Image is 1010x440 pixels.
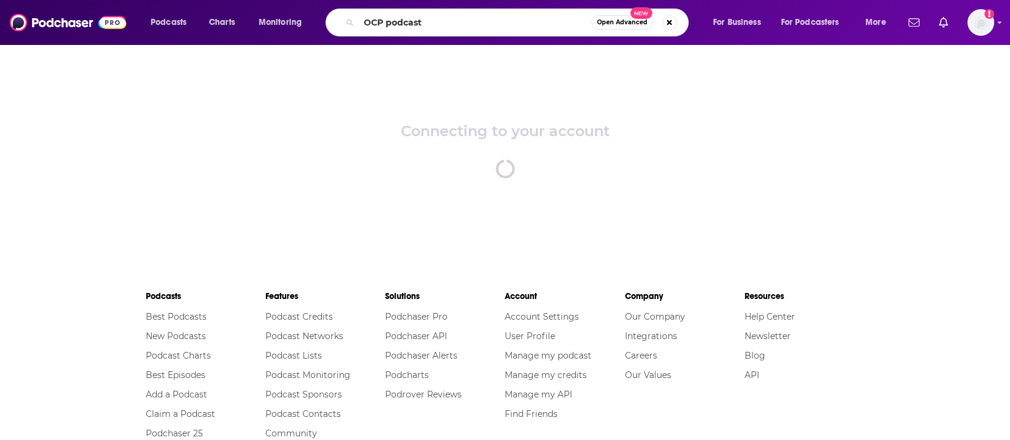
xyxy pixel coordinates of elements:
[201,13,242,32] a: Charts
[773,13,857,32] button: open menu
[984,9,994,19] svg: Add a profile image
[745,286,864,307] li: Resources
[505,408,558,419] a: Find Friends
[142,13,202,32] button: open menu
[146,331,206,342] a: New Podcasts
[625,311,685,322] a: Our Company
[146,350,211,361] a: Podcast Charts
[625,370,671,380] a: Our Values
[385,389,462,400] a: Podrover Reviews
[934,12,953,33] a: Show notifications dropdown
[265,408,341,419] a: Podcast Contacts
[745,331,791,342] a: Newsletter
[265,350,322,361] a: Podcast Lists
[625,286,745,307] li: Company
[705,13,776,32] button: open menu
[265,389,342,400] a: Podcast Sponsors
[385,311,448,322] a: Podchaser Pro
[265,370,350,380] a: Podcast Monitoring
[505,350,592,361] a: Manage my podcast
[505,370,587,380] a: Manage my credits
[259,14,302,31] span: Monitoring
[385,370,429,380] a: Podcharts
[967,9,994,36] button: Show profile menu
[250,13,318,32] button: open menu
[857,13,901,32] button: open menu
[505,389,572,400] a: Manage my API
[10,11,126,34] img: Podchaser - Follow, Share and Rate Podcasts
[337,9,700,36] div: Search podcasts, credits, & more...
[146,428,203,439] a: Podchaser 25
[505,331,555,342] a: User Profile
[904,12,924,33] a: Show notifications dropdown
[781,14,839,31] span: For Podcasters
[592,15,653,30] button: Open AdvancedNew
[713,14,761,31] span: For Business
[151,14,186,31] span: Podcasts
[265,286,385,307] li: Features
[385,286,505,307] li: Solutions
[359,13,592,32] input: Search podcasts, credits, & more...
[967,9,994,36] img: User Profile
[625,350,657,361] a: Careers
[505,311,579,322] a: Account Settings
[265,428,317,439] a: Community
[865,14,886,31] span: More
[401,122,610,140] div: Connecting to your account
[146,311,206,322] a: Best Podcasts
[146,286,265,307] li: Podcasts
[146,389,207,400] a: Add a Podcast
[745,350,765,361] a: Blog
[146,408,215,419] a: Claim a Podcast
[967,9,994,36] span: Logged in as gracewagner
[505,286,624,307] li: Account
[745,311,795,322] a: Help Center
[630,7,652,19] span: New
[625,331,677,342] a: Integrations
[209,14,235,31] span: Charts
[385,331,447,342] a: Podchaser API
[265,331,343,342] a: Podcast Networks
[745,370,759,380] a: API
[146,370,205,380] a: Best Episodes
[385,350,457,361] a: Podchaser Alerts
[597,19,647,26] span: Open Advanced
[265,311,333,322] a: Podcast Credits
